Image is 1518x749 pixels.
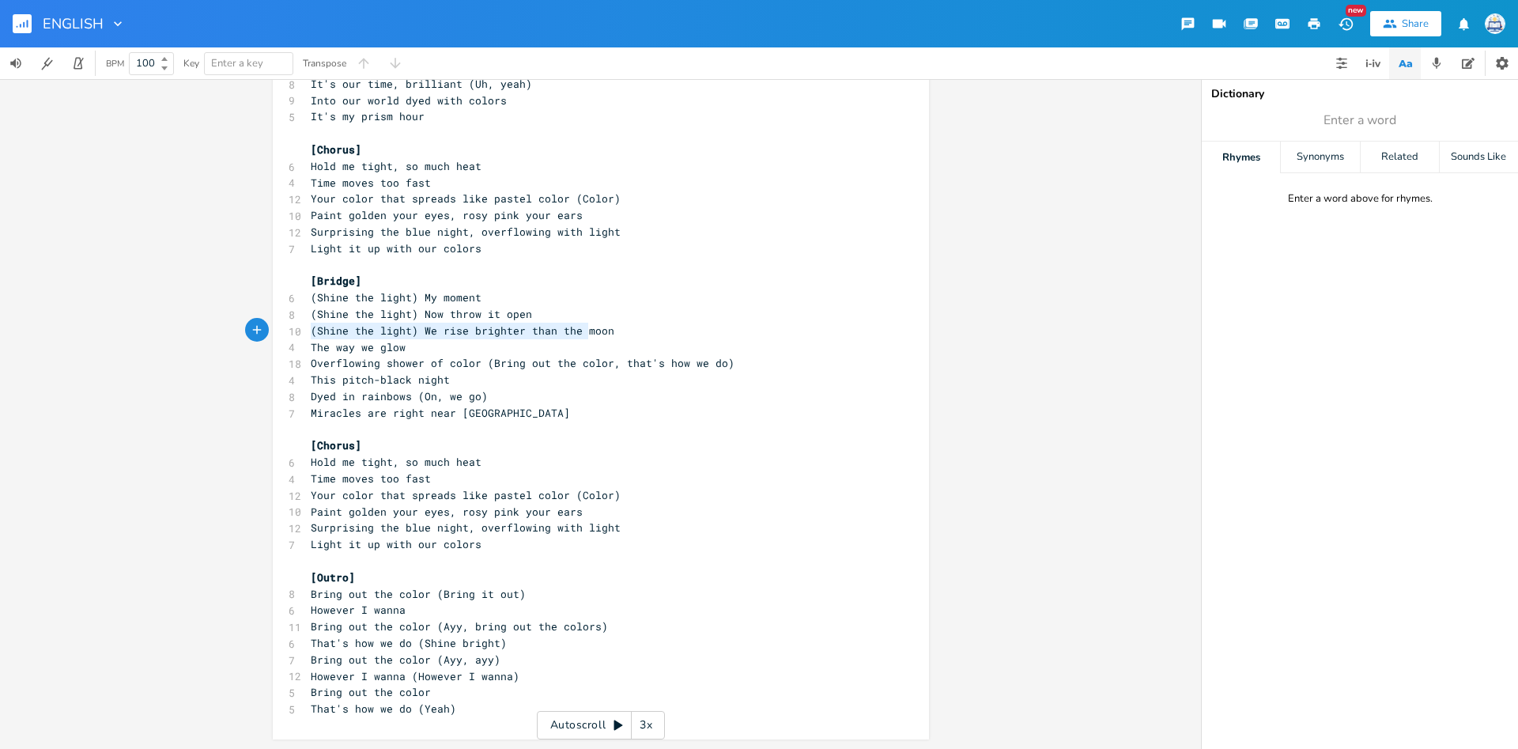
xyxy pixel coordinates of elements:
span: (Shine the light) We rise brighter than the moon [311,323,614,338]
div: New [1346,5,1366,17]
div: Rhymes [1202,142,1280,173]
span: Paint golden your eyes, rosy pink your ears [311,505,583,519]
span: Bring out the color (Ayy, bring out the colors) [311,619,608,634]
span: This pitch-black night [311,373,450,387]
span: The way we glow [311,340,406,354]
span: However I wanna (However I wanna) [311,669,519,683]
span: Enter a word [1324,112,1396,130]
span: Bring out the color (Ayy, ayy) [311,653,500,667]
span: Paint golden your eyes, rosy pink your ears [311,208,583,222]
div: BPM [106,59,124,68]
button: Share [1370,11,1441,36]
span: Overflowing shower of color (Bring out the color, that's how we do) [311,356,734,370]
div: Synonyms [1281,142,1359,173]
div: Related [1361,142,1439,173]
span: [Outro] [311,570,355,584]
span: [Chorus] [311,438,361,452]
span: Miracles are right near [GEOGRAPHIC_DATA] [311,406,570,420]
span: Time moves too fast [311,176,431,190]
div: 3x [632,711,660,740]
div: Share [1402,17,1429,31]
span: [Chorus] [311,142,361,157]
span: Your color that spreads like pastel color (Color) [311,191,621,206]
div: Key [183,59,199,68]
div: Transpose [303,59,346,68]
span: Hold me tight, so much heat [311,159,481,173]
span: It's my prism hour [311,109,425,123]
span: It's our time, brilliant (Uh, yeah) [311,77,532,91]
span: Light it up with our colors [311,537,481,551]
div: Sounds Like [1440,142,1518,173]
span: Enter a key [211,56,263,70]
div: Dictionary [1211,89,1509,100]
span: Surprising the blue night, overflowing with light [311,225,621,239]
span: Into our world dyed with colors [311,93,507,108]
span: Bring out the color (Bring it out) [311,587,526,601]
span: (Shine the light) My moment [311,290,481,305]
span: (Shine the light) Now throw it open [311,307,532,321]
span: ENGLISH [43,17,104,31]
span: Surprising the blue night, overflowing with light [311,520,621,535]
span: However I wanna [311,603,406,617]
span: That's how we do (Yeah) [311,702,456,716]
span: Your color that spreads like pastel color (Color) [311,488,621,502]
button: New [1330,9,1361,38]
span: Bring out the color [311,685,431,699]
div: Autoscroll [537,711,665,740]
span: Time moves too fast [311,471,431,486]
span: [Bridge] [311,274,361,288]
span: Light it up with our colors [311,241,481,255]
span: That's how we do (Shine bright) [311,636,507,650]
span: Dyed in rainbows (On, we go) [311,389,488,403]
div: Enter a word above for rhymes. [1288,192,1433,206]
span: Hold me tight, so much heat [311,455,481,469]
img: Sign In [1485,13,1505,34]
